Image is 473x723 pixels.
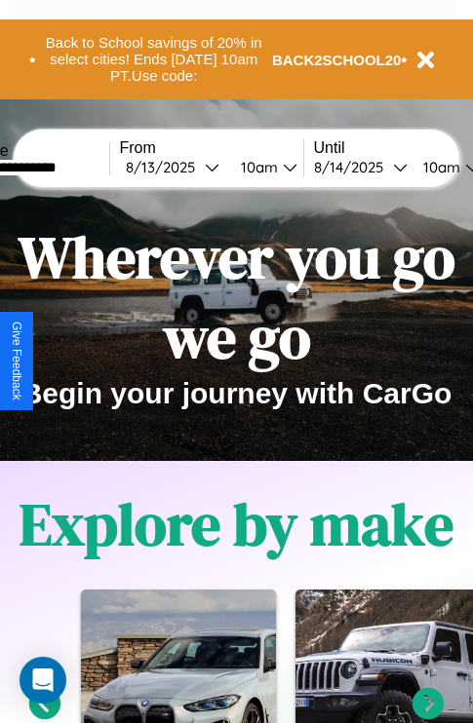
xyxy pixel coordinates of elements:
[10,322,23,400] div: Give Feedback
[414,158,465,176] div: 10am
[120,157,225,177] button: 8/13/2025
[20,657,66,704] div: Open Intercom Messenger
[36,29,272,90] button: Back to School savings of 20% in select cities! Ends [DATE] 10am PT.Use code:
[272,52,402,68] b: BACK2SCHOOL20
[120,139,303,157] label: From
[314,158,393,176] div: 8 / 14 / 2025
[231,158,283,176] div: 10am
[20,484,453,564] h1: Explore by make
[225,157,303,177] button: 10am
[126,158,205,176] div: 8 / 13 / 2025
